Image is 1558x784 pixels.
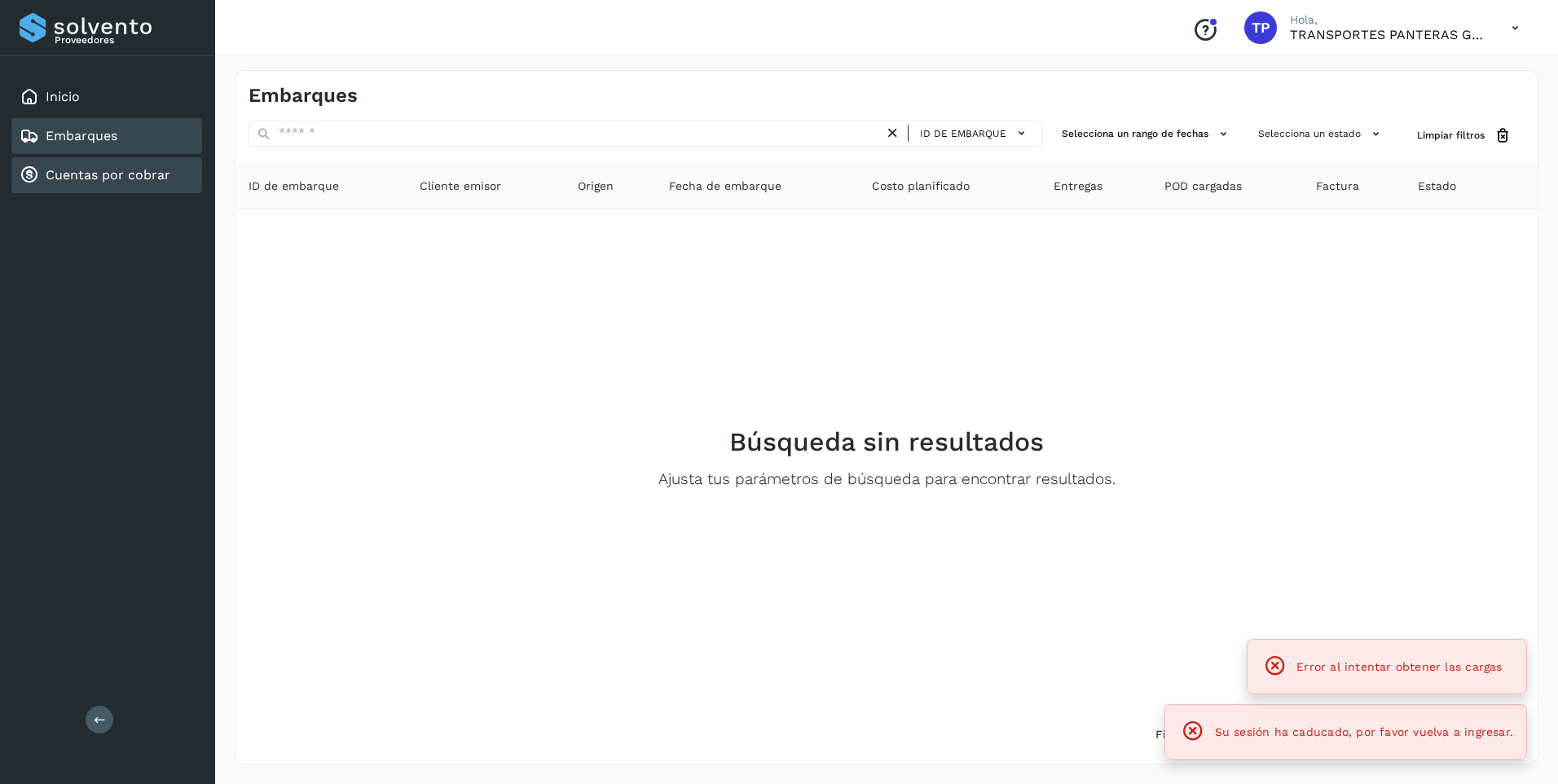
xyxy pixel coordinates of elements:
[872,178,970,195] span: Costo planificado
[249,84,358,108] h4: Embarques
[46,167,170,183] a: Cuentas por cobrar
[1290,27,1485,42] p: TRANSPORTES PANTERAS GAPO S.A. DE C.V.
[55,34,196,46] p: Proveedores
[11,157,202,193] div: Cuentas por cobrar
[1316,178,1359,195] span: Factura
[729,426,1044,457] h2: Búsqueda sin resultados
[915,121,1035,145] button: ID de embarque
[1054,178,1102,195] span: Entregas
[1155,726,1262,743] span: Filtros por página :
[1055,121,1239,148] button: Selecciona un rango de fechas
[669,178,781,195] span: Fecha de embarque
[46,128,117,143] a: Embarques
[420,178,501,195] span: Cliente emisor
[1296,660,1502,673] span: Error al intentar obtener las cargas
[249,178,339,195] span: ID de embarque
[578,178,614,195] span: Origen
[11,118,202,154] div: Embarques
[1164,178,1242,195] span: POD cargadas
[46,89,80,104] a: Inicio
[658,470,1116,489] p: Ajusta tus parámetros de búsqueda para encontrar resultados.
[1418,178,1456,195] span: Estado
[1404,121,1525,151] button: Limpiar filtros
[1290,13,1485,27] p: Hola,
[1215,725,1513,738] span: Su sesión ha caducado, por favor vuelva a ingresar.
[920,126,1006,141] span: ID de embarque
[1417,128,1485,143] span: Limpiar filtros
[1252,121,1391,148] button: Selecciona un estado
[11,79,202,115] div: Inicio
